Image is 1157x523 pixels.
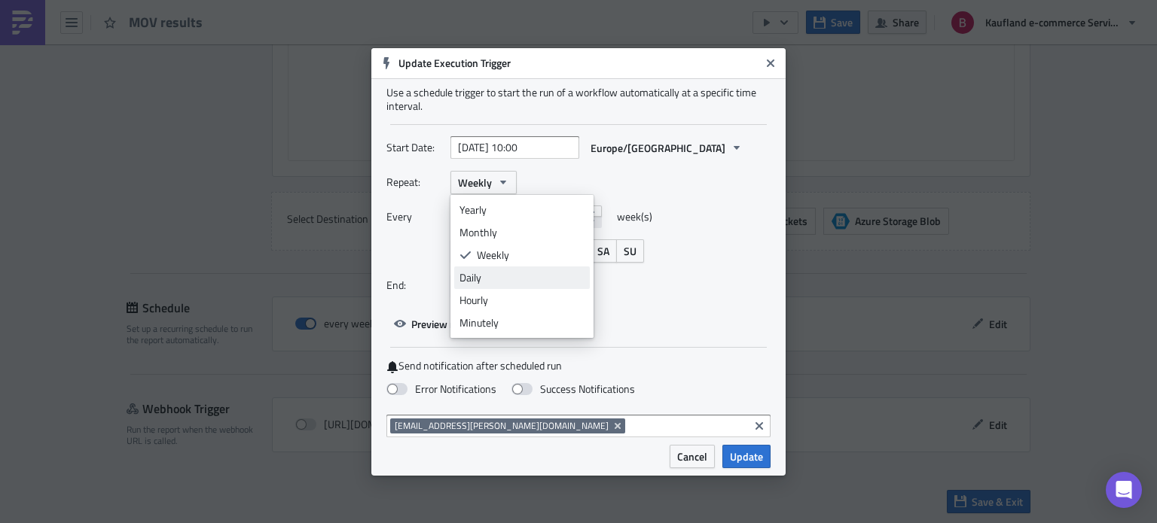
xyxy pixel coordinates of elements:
[386,136,443,159] label: Start Date:
[386,86,771,113] div: Use a schedule trigger to start the run of a workflow automatically at a specific time interval.
[477,248,585,263] div: Weekly
[750,417,768,435] button: Clear selected items
[6,6,719,59] body: Rich Text Area. Press ALT-0 for help.
[597,243,609,259] span: SA
[1106,472,1142,508] div: Open Intercom Messenger
[386,382,496,396] label: Error Notifications
[386,274,443,296] label: End:
[458,175,492,190] span: Weekly
[624,243,637,259] span: SU
[395,420,609,432] span: [EMAIL_ADDRESS][PERSON_NAME][DOMAIN_NAME]
[6,6,719,18] p: MOV test results
[511,382,635,396] label: Success Notifications
[386,205,443,228] label: Every
[590,239,617,263] button: SA
[47,35,99,47] a: results split
[730,449,763,464] span: Update
[386,312,551,336] button: Preview next scheduled runs
[670,445,715,468] button: Cancel
[616,239,644,263] button: SU
[583,136,750,160] button: Europe/[GEOGRAPHIC_DATA]
[6,23,719,59] p: Pls see daily Also, the by point groups.
[759,52,782,74] button: Close
[398,56,760,70] h6: Update Execution Trigger
[459,202,585,217] div: Yearly
[612,418,625,433] button: Remove Tag
[591,140,725,156] span: Europe/[GEOGRAPHIC_DATA]
[411,316,543,332] span: Preview next scheduled runs
[459,270,585,285] div: Daily
[677,449,707,464] span: Cancel
[386,359,771,373] label: Send notification after scheduled run
[617,205,652,228] span: week(s)
[450,136,579,159] input: YYYY-MM-DD HH:mm
[459,293,585,308] div: Hourly
[459,315,585,330] div: Minutely
[66,23,146,35] a: MOV test results.
[722,445,771,468] button: Update
[386,171,443,193] label: Repeat:
[459,225,585,240] div: Monthly
[450,171,517,194] button: Weekly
